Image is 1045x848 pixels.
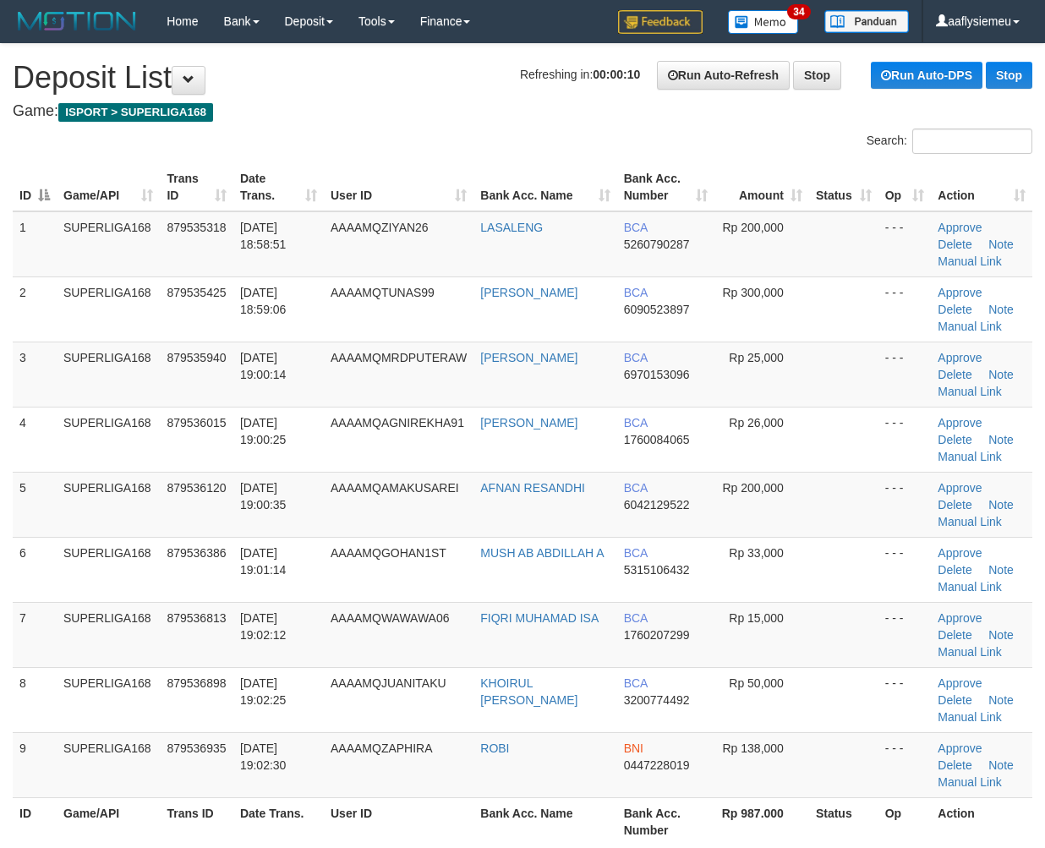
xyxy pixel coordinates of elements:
[233,797,324,845] th: Date Trans.
[240,416,287,446] span: [DATE] 19:00:25
[878,342,932,407] td: - - -
[878,211,932,277] td: - - -
[473,797,616,845] th: Bank Acc. Name
[624,563,690,577] span: Copy 5315106432 to clipboard
[13,342,57,407] td: 3
[240,481,287,512] span: [DATE] 19:00:35
[57,407,160,472] td: SUPERLIGA168
[324,163,473,211] th: User ID: activate to sort column ascending
[480,416,577,429] a: [PERSON_NAME]
[480,481,585,495] a: AFNAN RESANDHI
[240,741,287,772] span: [DATE] 19:02:30
[13,8,141,34] img: MOTION_logo.png
[938,710,1002,724] a: Manual Link
[938,758,971,772] a: Delete
[624,238,690,251] span: Copy 5260790287 to clipboard
[57,602,160,667] td: SUPERLIGA168
[938,450,1002,463] a: Manual Link
[729,676,784,690] span: Rp 50,000
[871,62,982,89] a: Run Auto-DPS
[167,351,226,364] span: 879535940
[878,472,932,537] td: - - -
[878,537,932,602] td: - - -
[938,563,971,577] a: Delete
[988,238,1014,251] a: Note
[624,546,648,560] span: BCA
[624,693,690,707] span: Copy 3200774492 to clipboard
[240,286,287,316] span: [DATE] 18:59:06
[624,741,643,755] span: BNI
[878,407,932,472] td: - - -
[480,221,543,234] a: LASALENG
[593,68,640,81] strong: 00:00:10
[13,667,57,732] td: 8
[938,515,1002,528] a: Manual Link
[624,676,648,690] span: BCA
[331,611,450,625] span: AAAAMQWAWAWA06
[728,10,799,34] img: Button%20Memo.svg
[938,221,982,234] a: Approve
[160,163,233,211] th: Trans ID: activate to sort column ascending
[938,368,971,381] a: Delete
[167,741,226,755] span: 879536935
[57,163,160,211] th: Game/API: activate to sort column ascending
[938,546,982,560] a: Approve
[480,611,599,625] a: FIQRI MUHAMAD ISA
[938,416,982,429] a: Approve
[988,563,1014,577] a: Note
[722,221,783,234] span: Rp 200,000
[931,163,1032,211] th: Action: activate to sort column ascending
[867,129,1032,154] label: Search:
[938,238,971,251] a: Delete
[912,129,1032,154] input: Search:
[618,10,703,34] img: Feedback.jpg
[824,10,909,33] img: panduan.png
[624,481,648,495] span: BCA
[57,342,160,407] td: SUPERLIGA168
[809,797,878,845] th: Status
[57,276,160,342] td: SUPERLIGA168
[480,546,604,560] a: MUSH AB ABDILLAH A
[324,797,473,845] th: User ID
[938,286,982,299] a: Approve
[331,351,467,364] span: AAAAMQMRDPUTERAW
[13,211,57,277] td: 1
[331,286,435,299] span: AAAAMQTUNAS99
[878,667,932,732] td: - - -
[167,221,226,234] span: 879535318
[13,732,57,797] td: 9
[13,537,57,602] td: 6
[624,498,690,512] span: Copy 6042129522 to clipboard
[988,628,1014,642] a: Note
[331,221,429,234] span: AAAAMQZIYAN26
[988,498,1014,512] a: Note
[988,758,1014,772] a: Note
[878,732,932,797] td: - - -
[878,602,932,667] td: - - -
[938,775,1002,789] a: Manual Link
[714,797,809,845] th: Rp 987.000
[938,498,971,512] a: Delete
[722,741,783,755] span: Rp 138,000
[729,546,784,560] span: Rp 33,000
[878,797,932,845] th: Op
[167,286,226,299] span: 879535425
[167,611,226,625] span: 879536813
[57,472,160,537] td: SUPERLIGA168
[520,68,640,81] span: Refreshing in:
[160,797,233,845] th: Trans ID
[988,693,1014,707] a: Note
[617,163,714,211] th: Bank Acc. Number: activate to sort column ascending
[624,303,690,316] span: Copy 6090523897 to clipboard
[624,286,648,299] span: BCA
[480,741,509,755] a: ROBI
[938,433,971,446] a: Delete
[938,741,982,755] a: Approve
[13,602,57,667] td: 7
[57,667,160,732] td: SUPERLIGA168
[931,797,1032,845] th: Action
[938,481,982,495] a: Approve
[331,676,446,690] span: AAAAMQJUANITAKU
[878,163,932,211] th: Op: activate to sort column ascending
[13,61,1032,95] h1: Deposit List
